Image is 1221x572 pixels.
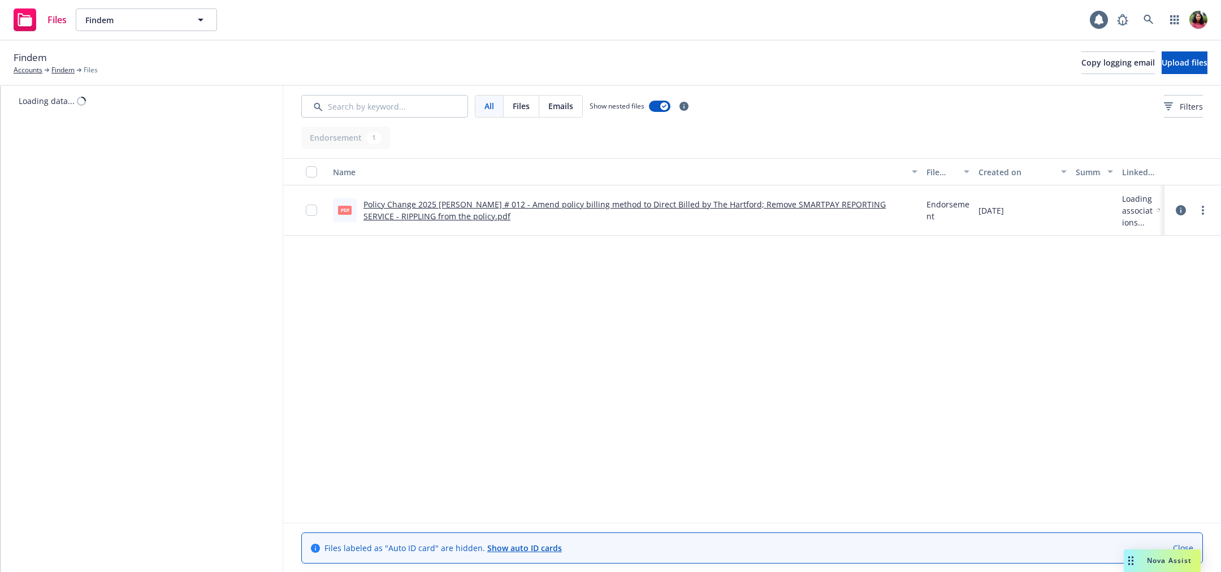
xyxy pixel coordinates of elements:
[484,100,494,112] span: All
[1173,542,1193,554] a: Close
[333,166,905,178] div: Name
[19,95,75,107] div: Loading data...
[1122,193,1154,228] div: Loading associations...
[76,8,217,31] button: Findem
[301,95,468,118] input: Search by keyword...
[85,14,183,26] span: Findem
[1147,556,1192,565] span: Nova Assist
[922,158,974,185] button: File type
[1162,57,1207,68] span: Upload files
[1137,8,1160,31] a: Search
[548,100,573,112] span: Emails
[1162,51,1207,74] button: Upload files
[978,166,1054,178] div: Created on
[84,65,98,75] span: Files
[487,543,562,553] a: Show auto ID cards
[974,158,1071,185] button: Created on
[1076,166,1101,178] div: Summary
[1071,158,1118,185] button: Summary
[590,101,644,111] span: Show nested files
[324,542,562,554] span: Files labeled as "Auto ID card" are hidden.
[1081,51,1155,74] button: Copy logging email
[1196,203,1210,217] a: more
[306,205,317,216] input: Toggle Row Selected
[1189,11,1207,29] img: photo
[14,65,42,75] a: Accounts
[1164,95,1203,118] button: Filters
[338,206,352,214] span: pdf
[14,50,47,65] span: Findem
[51,65,75,75] a: Findem
[1124,549,1138,572] div: Drag to move
[1081,57,1155,68] span: Copy logging email
[513,100,530,112] span: Files
[306,166,317,177] input: Select all
[926,166,957,178] div: File type
[1118,158,1164,185] button: Linked associations
[1111,8,1134,31] a: Report a Bug
[1124,549,1201,572] button: Nova Assist
[1122,166,1160,178] div: Linked associations
[978,205,1004,216] span: [DATE]
[1164,101,1203,112] span: Filters
[1180,101,1203,112] span: Filters
[9,4,71,36] a: Files
[363,199,886,222] a: Policy Change 2025 [PERSON_NAME] # 012 - Amend policy billing method to Direct Billed by The Hart...
[926,198,969,222] span: Endorsement
[1163,8,1186,31] a: Switch app
[47,15,67,24] span: Files
[328,158,922,185] button: Name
